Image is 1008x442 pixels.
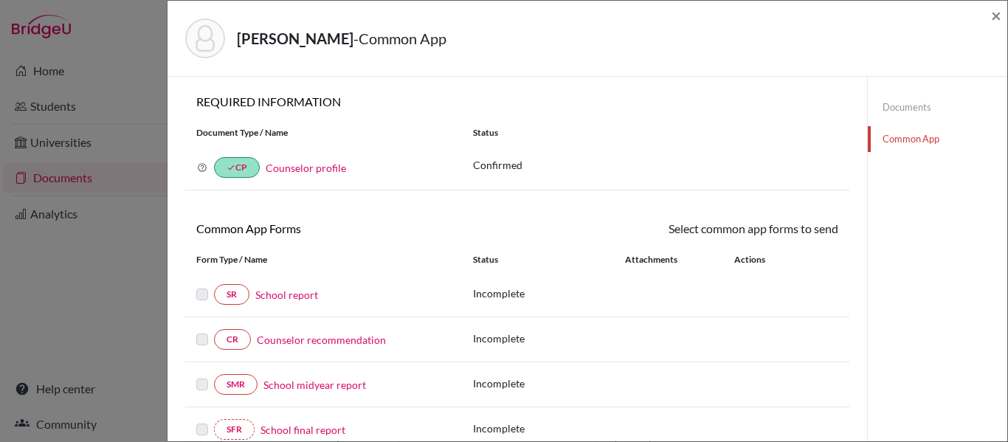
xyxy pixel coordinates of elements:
[257,332,386,348] a: Counselor recommendation
[263,377,366,393] a: School midyear report
[473,253,625,266] div: Status
[473,376,625,391] p: Incomplete
[185,126,462,139] div: Document Type / Name
[353,30,446,47] span: - Common App
[214,374,258,395] a: SMR
[868,126,1007,152] a: Common App
[185,221,517,235] h6: Common App Forms
[473,286,625,301] p: Incomplete
[517,220,849,238] div: Select common app forms to send
[214,419,255,440] a: SFR
[462,126,849,139] div: Status
[991,7,1001,24] button: Close
[214,329,251,350] a: CR
[473,421,625,436] p: Incomplete
[991,4,1001,26] span: ×
[237,30,353,47] strong: [PERSON_NAME]
[214,284,249,305] a: SR
[717,253,808,266] div: Actions
[227,163,235,172] i: done
[473,157,838,173] p: Confirmed
[255,287,318,303] a: School report
[185,94,849,108] h6: REQUIRED INFORMATION
[473,331,625,346] p: Incomplete
[266,162,346,174] a: Counselor profile
[185,253,462,266] div: Form Type / Name
[260,422,345,438] a: School final report
[625,253,717,266] div: Attachments
[868,94,1007,120] a: Documents
[214,157,260,178] a: doneCP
